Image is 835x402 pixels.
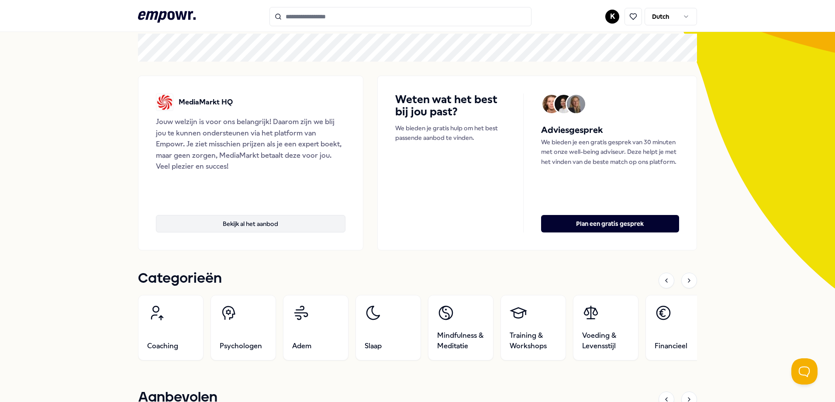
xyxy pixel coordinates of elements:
span: Mindfulness & Meditatie [437,330,484,351]
span: Adem [292,341,311,351]
h5: Adviesgesprek [541,123,679,137]
span: Psychologen [220,341,262,351]
p: We bieden je gratis hulp om het best passende aanbod te vinden. [395,123,506,143]
a: Adem [283,295,348,360]
a: Voeding & Levensstijl [573,295,638,360]
span: Slaap [365,341,382,351]
img: Avatar [555,95,573,113]
a: Financieel [645,295,711,360]
h4: Weten wat het best bij jou past? [395,94,506,118]
span: Coaching [147,341,178,351]
img: Avatar [542,95,561,113]
button: Bekijk al het aanbod [156,215,345,232]
a: Training & Workshops [500,295,566,360]
div: Jouw welzijn is voor ons belangrijk! Daarom zijn we blij jou te kunnen ondersteunen via het platf... [156,116,345,172]
span: Training & Workshops [510,330,557,351]
img: Avatar [567,95,585,113]
input: Search for products, categories or subcategories [269,7,531,26]
a: Psychologen [210,295,276,360]
button: K [605,10,619,24]
iframe: Help Scout Beacon - Open [791,358,818,385]
img: MediaMarkt HQ [156,94,173,111]
a: Bekijk al het aanbod [156,201,345,232]
a: Slaap [355,295,421,360]
p: MediaMarkt HQ [179,97,233,108]
span: Financieel [655,341,687,351]
a: Coaching [138,295,204,360]
button: Plan een gratis gesprek [541,215,679,232]
span: Voeding & Levensstijl [582,330,629,351]
a: Mindfulness & Meditatie [428,295,493,360]
h1: Categorieën [138,268,222,290]
p: We bieden je een gratis gesprek van 30 minuten met onze well-being adviseur. Deze helpt je met he... [541,137,679,166]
